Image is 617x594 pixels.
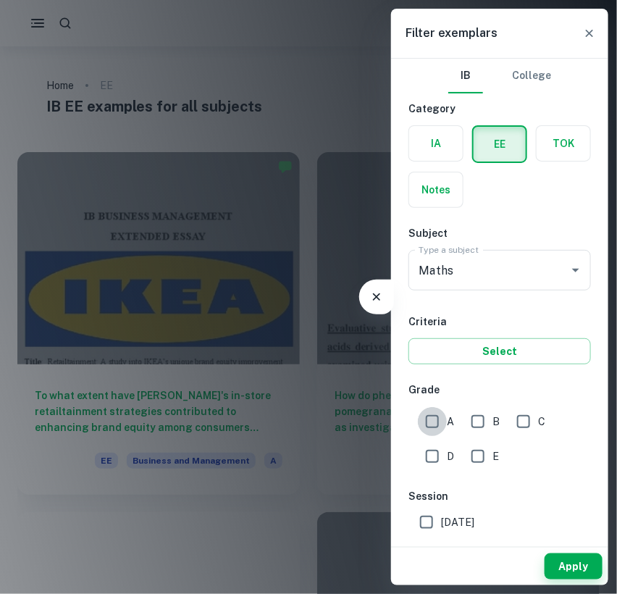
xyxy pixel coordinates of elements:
[408,382,591,398] h6: Grade
[408,101,591,117] h6: Category
[492,448,499,464] span: E
[492,414,500,430] span: B
[448,59,483,93] button: IB
[566,260,586,280] button: Open
[362,283,391,311] button: Filter
[447,448,454,464] span: D
[474,127,526,162] button: EE
[409,126,463,161] button: IA
[538,414,545,430] span: C
[406,25,498,42] h6: Filter exemplars
[408,314,591,330] h6: Criteria
[408,338,591,364] button: Select
[448,59,551,93] div: Filter type choice
[512,59,551,93] button: College
[441,514,474,530] span: [DATE]
[409,172,463,207] button: Notes
[447,414,454,430] span: A
[408,488,591,504] h6: Session
[537,126,590,161] button: TOK
[545,553,603,580] button: Apply
[419,243,479,256] label: Type a subject
[408,225,591,241] h6: Subject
